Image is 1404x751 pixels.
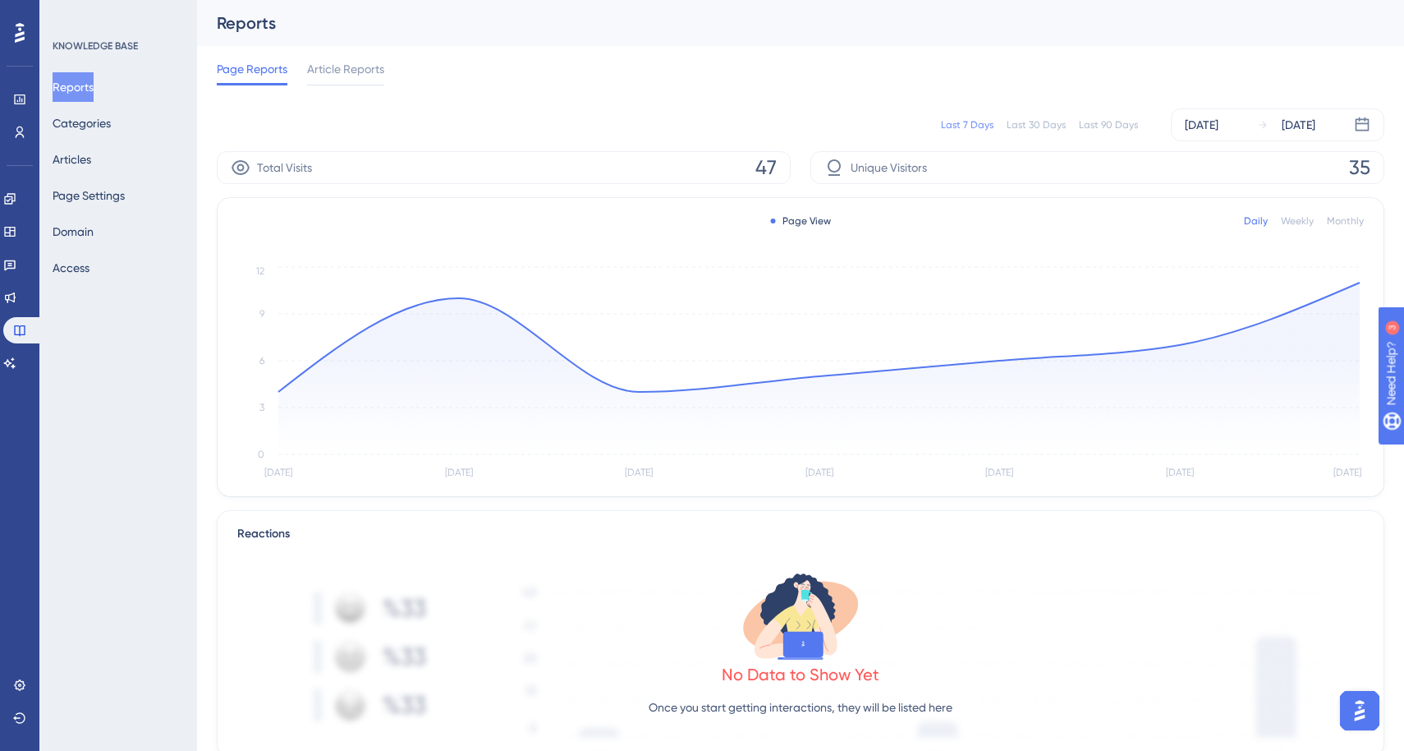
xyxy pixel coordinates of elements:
tspan: 0 [258,449,264,460]
span: Total Visits [257,158,312,177]
div: Reactions [237,524,1364,544]
div: Monthly [1327,214,1364,228]
div: Last 7 Days [941,118,993,131]
button: Access [53,253,89,283]
div: KNOWLEDGE BASE [53,39,138,53]
button: Domain [53,217,94,246]
button: Categories [53,108,111,138]
span: Need Help? [39,4,103,24]
tspan: [DATE] [805,467,833,478]
tspan: 3 [259,402,264,413]
div: Last 90 Days [1079,118,1138,131]
tspan: [DATE] [625,467,653,478]
button: Articles [53,145,91,174]
div: [DATE] [1185,115,1218,135]
div: Page View [771,214,831,228]
div: 3 [114,8,119,21]
p: Once you start getting interactions, they will be listed here [649,698,952,717]
tspan: [DATE] [1166,467,1194,478]
div: Daily [1244,214,1268,228]
tspan: [DATE] [264,467,292,478]
tspan: [DATE] [445,467,473,478]
tspan: 6 [259,355,264,366]
span: Unique Visitors [851,158,927,177]
div: Weekly [1281,214,1314,228]
iframe: UserGuiding AI Assistant Launcher [1335,686,1384,735]
span: 47 [755,154,777,181]
tspan: [DATE] [1333,467,1361,478]
tspan: [DATE] [985,467,1013,478]
div: Last 30 Days [1007,118,1066,131]
tspan: 9 [259,308,264,320]
span: Article Reports [307,59,384,79]
button: Page Settings [53,181,125,210]
div: Reports [217,12,1343,35]
span: 35 [1349,154,1370,181]
button: Reports [53,72,94,102]
tspan: 12 [256,265,264,277]
div: No Data to Show Yet [722,663,879,686]
div: [DATE] [1282,115,1315,135]
span: Page Reports [217,59,287,79]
